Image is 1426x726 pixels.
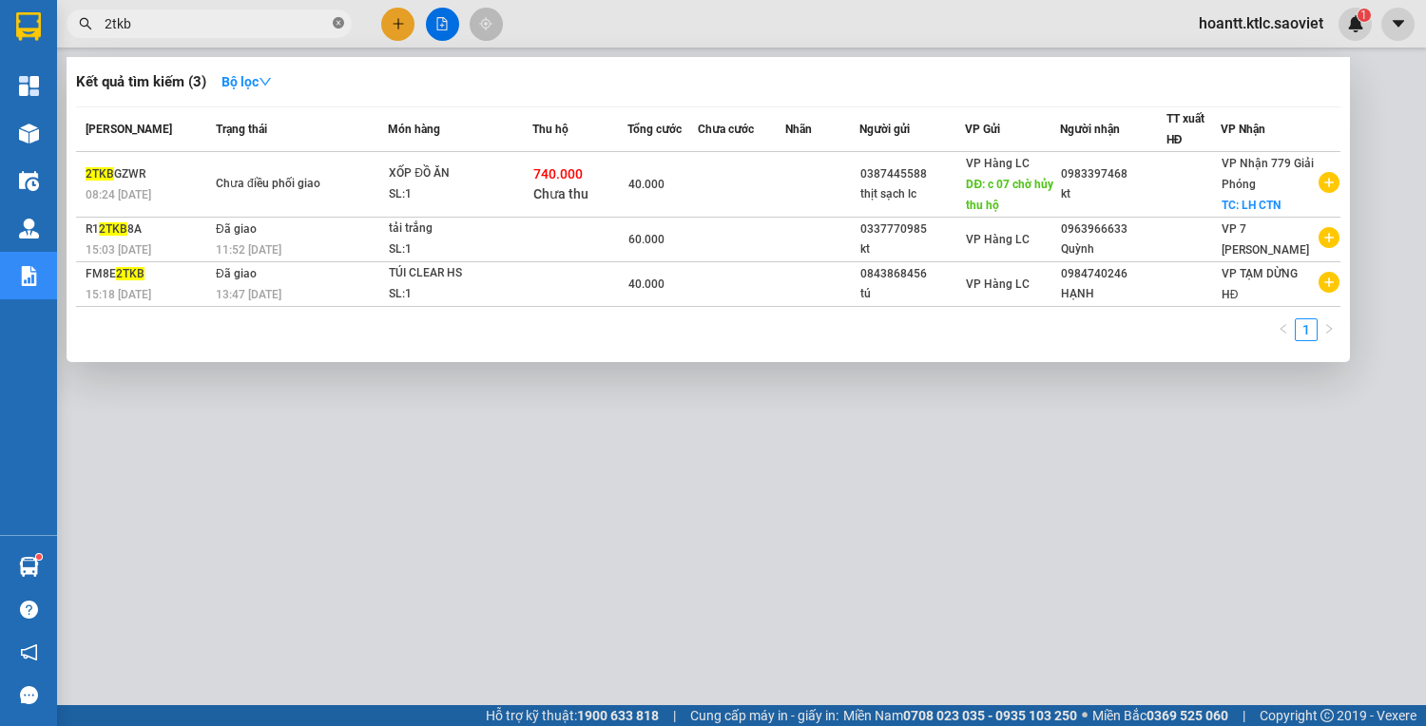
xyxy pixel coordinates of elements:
[1295,318,1318,341] li: 1
[86,288,151,301] span: 15:18 [DATE]
[1272,318,1295,341] li: Previous Page
[1278,323,1289,334] span: left
[222,74,272,89] strong: Bộ lọc
[19,124,39,143] img: warehouse-icon
[966,233,1030,246] span: VP Hàng LC
[1319,227,1339,248] span: plus-circle
[216,288,281,301] span: 13:47 [DATE]
[20,601,38,619] span: question-circle
[1221,123,1265,136] span: VP Nhận
[86,264,210,284] div: FM8E
[206,67,287,97] button: Bộ lọcdown
[216,243,281,257] span: 11:52 [DATE]
[36,554,42,560] sup: 1
[259,75,272,88] span: down
[389,163,531,184] div: XỐP ĐỒ ĂN
[965,123,1000,136] span: VP Gửi
[16,12,41,41] img: logo-vxr
[216,174,358,195] div: Chưa điều phối giao
[86,188,151,201] span: 08:24 [DATE]
[860,284,965,304] div: tú
[1166,112,1204,146] span: TT xuất HĐ
[532,123,568,136] span: Thu hộ
[79,17,92,30] span: search
[1323,323,1335,334] span: right
[628,178,665,191] span: 40.000
[19,219,39,239] img: warehouse-icon
[19,266,39,286] img: solution-icon
[1061,239,1166,259] div: Quỳnh
[1318,318,1340,341] li: Next Page
[1222,267,1298,301] span: VP TẠM DỪNG HĐ
[1061,184,1166,204] div: kt
[99,222,127,236] span: 2TKB
[216,123,267,136] span: Trạng thái
[389,284,531,305] div: SL: 1
[86,243,151,257] span: 15:03 [DATE]
[105,13,329,34] input: Tìm tên, số ĐT hoặc mã đơn
[1061,164,1166,184] div: 0983397468
[1060,123,1120,136] span: Người nhận
[389,263,531,284] div: TÚI CLEAR HS
[860,220,965,239] div: 0337770985
[1272,318,1295,341] button: left
[389,184,531,205] div: SL: 1
[86,220,210,239] div: R1 8A
[388,123,440,136] span: Món hàng
[628,277,665,291] span: 40.000
[628,233,665,246] span: 60.000
[86,164,210,184] div: GZWR
[1319,172,1339,193] span: plus-circle
[1222,222,1309,257] span: VP 7 [PERSON_NAME]
[533,166,583,181] span: 740.000
[966,277,1030,291] span: VP Hàng LC
[1319,272,1339,293] span: plus-circle
[860,164,965,184] div: 0387445588
[1061,220,1166,239] div: 0963966633
[216,222,257,236] span: Đã giao
[860,239,965,259] div: kt
[333,17,344,29] span: close-circle
[860,264,965,284] div: 0843868456
[20,643,38,661] span: notification
[859,123,910,136] span: Người gửi
[216,267,257,280] span: Đã giao
[860,184,965,204] div: thịt sạch lc
[86,123,172,136] span: [PERSON_NAME]
[1222,157,1314,191] span: VP Nhận 779 Giải Phóng
[1061,264,1166,284] div: 0984740246
[533,186,588,201] span: Chưa thu
[966,178,1053,212] span: DĐ: c 07 chờ hủy thu hộ
[966,157,1030,170] span: VP Hàng LC
[1296,319,1317,340] a: 1
[333,15,344,33] span: close-circle
[627,123,682,136] span: Tổng cước
[19,76,39,96] img: dashboard-icon
[116,267,145,280] span: 2TKB
[76,72,206,92] h3: Kết quả tìm kiếm ( 3 )
[19,171,39,191] img: warehouse-icon
[19,557,39,577] img: warehouse-icon
[389,239,531,260] div: SL: 1
[1061,284,1166,304] div: HẠNH
[20,686,38,704] span: message
[1318,318,1340,341] button: right
[698,123,754,136] span: Chưa cước
[86,167,114,181] span: 2TKB
[1222,199,1281,212] span: TC: LH CTN
[389,219,531,239] div: tải trắng
[785,123,812,136] span: Nhãn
